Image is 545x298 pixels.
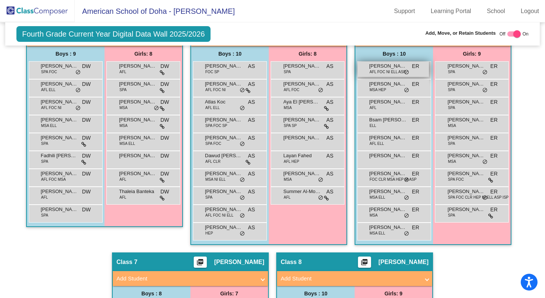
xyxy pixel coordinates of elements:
span: Summer Al-Momar [283,188,321,195]
span: [PERSON_NAME] [283,116,321,124]
span: [PERSON_NAME] [283,134,321,142]
span: DW [161,134,169,142]
span: DW [82,206,91,214]
span: AFL CLR [205,159,221,164]
button: Print Students Details [358,257,371,268]
span: [PERSON_NAME] [448,134,485,142]
span: do_not_disturb_alt [318,87,323,93]
span: AS [248,62,255,70]
span: Thaleia Banteka [119,188,156,195]
span: AS [248,80,255,88]
div: Boys : 9 [27,46,105,61]
span: AFL FOC NI ELL [205,212,233,218]
span: DW [82,170,91,178]
span: ER [490,116,498,124]
span: Layan Fahed [283,152,321,159]
span: SPA [448,105,455,111]
mat-expansion-panel-header: Add Student [277,271,432,286]
span: SPA [448,69,455,75]
span: Dawud [PERSON_NAME] [205,152,242,159]
span: do_not_disturb_alt [404,87,409,93]
span: do_not_disturb_alt [404,231,409,237]
span: AFL ELL [370,141,384,146]
span: [PERSON_NAME] [369,206,407,213]
span: DW [82,134,91,142]
span: [PERSON_NAME] [448,62,485,70]
mat-expansion-panel-header: Add Student [113,271,268,286]
span: On [523,31,529,37]
span: do_not_disturb_alt [240,105,245,111]
span: DW [161,152,169,160]
span: DW [82,80,91,88]
span: [PERSON_NAME] El [PERSON_NAME] [205,224,242,231]
span: AFL [41,195,48,200]
span: MSA ELL [119,141,135,146]
span: SPA [205,195,212,200]
span: [PERSON_NAME] [205,134,242,142]
span: DW [161,98,169,106]
span: [PERSON_NAME] [369,170,407,177]
span: AS [326,134,333,142]
span: Aya El [PERSON_NAME] [PERSON_NAME] [283,98,321,106]
span: [PERSON_NAME] [119,152,156,159]
span: AS [248,206,255,214]
span: do_not_disturb_alt [482,87,488,93]
span: MSA HEP [370,87,386,93]
span: SPA [448,212,455,218]
span: [PERSON_NAME] [214,258,264,266]
span: ER [490,80,498,88]
span: [PERSON_NAME] [448,170,485,177]
a: Support [388,5,421,17]
span: do_not_disturb_alt [404,177,409,183]
span: AS [248,152,255,160]
span: MSA [370,212,378,218]
span: do_not_disturb_alt [240,177,245,183]
span: AFL FOC NI [205,87,226,93]
span: ER [412,116,419,124]
span: [PERSON_NAME] [205,188,242,195]
span: [PERSON_NAME] [41,134,78,142]
span: AS [326,98,333,106]
span: [PERSON_NAME] [448,152,485,159]
span: do_not_disturb_alt [240,87,245,93]
span: SPA [284,69,291,75]
span: [PERSON_NAME] [41,62,78,70]
span: ELL [370,123,376,128]
span: [PERSON_NAME] [448,80,485,88]
span: do_not_disturb_alt [240,213,245,219]
span: DW [161,80,169,88]
span: AFL FOC NI ELL ASP [370,69,406,75]
span: ER [490,152,498,160]
span: DW [161,170,169,178]
span: [PERSON_NAME] [369,152,407,159]
span: ER [412,80,419,88]
span: do_not_disturb_alt [75,87,81,93]
span: do_not_disturb_alt [404,69,409,75]
span: ER [490,188,498,196]
span: DW [82,62,91,70]
span: SPA FOC SP [205,123,227,128]
span: do_not_disturb_alt [154,105,159,111]
span: [PERSON_NAME] [205,62,242,70]
span: [PERSON_NAME] [379,258,429,266]
span: ER [412,224,419,232]
span: AFL FOC MSA [41,177,66,182]
span: [PERSON_NAME] [369,134,407,142]
span: do_not_disturb_alt [482,195,488,201]
span: MSA [284,177,292,182]
span: DW [82,116,91,124]
span: AFL HEP [284,159,299,164]
span: ER [490,62,498,70]
span: AS [248,188,255,196]
span: ER [412,98,419,106]
span: do_not_disturb_alt [75,69,81,75]
span: AFL ELL [205,105,220,111]
span: do_not_disturb_alt [240,231,245,237]
span: ER [412,206,419,214]
span: MSA [448,123,456,128]
span: do_not_disturb_alt [240,195,245,201]
span: AS [326,62,333,70]
span: DW [82,188,91,196]
span: American School of Doha - [PERSON_NAME] [75,5,235,17]
span: do_not_disturb_alt [318,195,323,201]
